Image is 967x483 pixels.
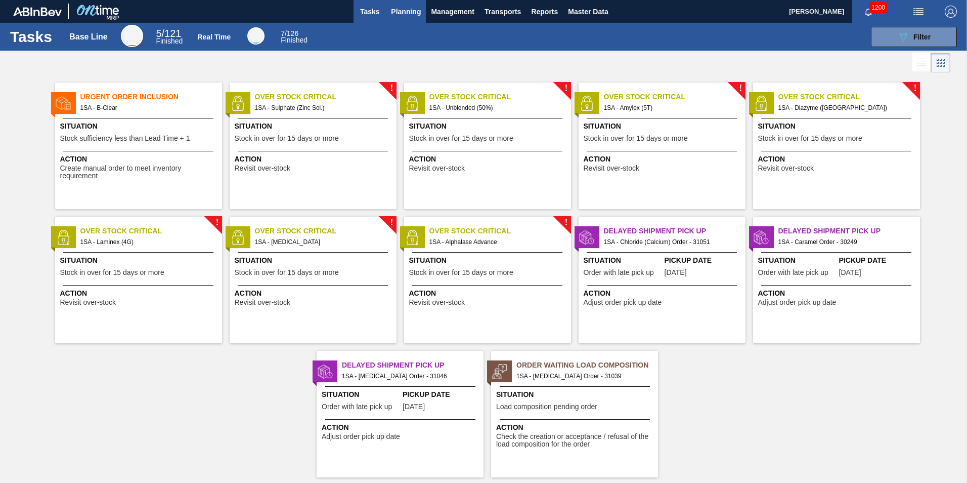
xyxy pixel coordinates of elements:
span: Action [496,422,655,433]
span: ! [390,85,393,92]
span: Revisit over-stock [584,165,639,172]
img: status [230,230,245,245]
span: Action [584,154,743,165]
span: Action [409,288,568,299]
span: Situation [584,255,662,266]
span: Action [409,154,568,165]
span: 1SA - Diazyme (MA) [778,102,912,113]
span: Revisit over-stock [60,299,116,306]
span: Order Waiting Load Composition [516,360,658,371]
span: Revisit over-stock [758,165,814,172]
span: Order with late pick up [322,403,392,411]
span: Over Stock Critical [429,226,571,236]
img: status [56,230,71,245]
span: 1SA - B-Clear [80,102,214,113]
span: Over Stock Critical [778,92,920,102]
span: Stock sufficiency less than Lead Time + 1 [60,135,190,142]
img: status [754,230,769,245]
img: status [56,96,71,111]
span: Situation [60,121,219,132]
span: / 121 [156,28,181,39]
span: Delayed Shipment Pick Up [604,226,745,236]
span: Over Stock Critical [255,92,397,102]
img: Logout [945,6,957,18]
img: status [492,364,507,379]
div: Base Line [121,25,143,47]
span: Stock in over for 15 days or more [409,135,513,142]
img: status [754,96,769,111]
div: Real Time [247,27,265,45]
img: TNhmsLtSVTkK8tSr43FrP2fwEKptu5GPRR3wAAAABJRU5ErkJggg== [13,7,62,16]
span: 1SA - Caramel Order - 30249 [778,236,912,248]
span: Finished [156,37,183,45]
span: Stock in over for 15 days or more [60,269,164,276]
span: 1SA - Unblended (50%) [429,102,563,113]
span: ! [564,85,567,92]
span: Delayed Shipment Pick Up [778,226,920,236]
span: Action [235,288,394,299]
span: Tasks [359,6,381,18]
span: Action [60,288,219,299]
span: ! [215,219,218,226]
span: Action [758,288,917,299]
span: 1SA - Sulphate (Zinc Sol.) [255,102,388,113]
button: Notifications [852,5,885,19]
span: 08/27/2025 [403,403,425,411]
span: Order with late pick up [758,269,828,276]
span: Situation [322,389,400,400]
span: Management [431,6,474,18]
span: Situation [409,121,568,132]
span: Create manual order to meet inventory requirement [60,165,219,180]
span: Situation [758,255,837,266]
img: status [405,96,420,111]
span: Revisit over-stock [409,165,465,172]
div: Card Vision [931,53,950,72]
img: status [318,364,333,379]
span: 1SA - Magnesium Oxide [255,236,388,248]
span: 1SA - Dextrose Order - 31039 [516,371,650,382]
img: userActions [912,6,925,18]
span: 1200 [869,2,887,13]
span: Finished [281,36,307,44]
span: Planning [391,6,421,18]
span: ! [390,219,393,226]
div: Base Line [156,29,183,45]
span: Order with late pick up [584,269,654,276]
span: Situation [409,255,568,266]
span: Action [758,154,917,165]
span: ! [564,219,567,226]
span: 08/27/2025 [665,269,687,276]
span: Stock in over for 15 days or more [584,135,688,142]
span: Pickup Date [665,255,743,266]
h1: Tasks [10,31,55,43]
span: Pickup Date [403,389,481,400]
span: Stock in over for 15 days or more [235,269,339,276]
span: Load composition pending order [496,403,597,411]
span: / 126 [281,29,298,37]
span: Reports [531,6,558,18]
span: Over Stock Critical [604,92,745,102]
span: Situation [235,255,394,266]
div: Real Time [281,30,307,44]
span: Revisit over-stock [235,299,290,306]
span: Action [235,154,394,165]
span: Transports [485,6,521,18]
span: Over Stock Critical [429,92,571,102]
span: Action [322,422,481,433]
span: ! [739,85,742,92]
img: status [230,96,245,111]
span: Adjust order pick up date [584,299,662,306]
span: Revisit over-stock [235,165,290,172]
span: Over Stock Critical [255,226,397,236]
span: Stock in over for 15 days or more [235,135,339,142]
span: Stock in over for 15 days or more [409,269,513,276]
div: Real Time [197,33,231,41]
span: 1SA - Amylex (5T) [604,102,737,113]
span: Adjust order pick up date [758,299,837,306]
span: Situation [235,121,394,132]
img: status [579,230,594,245]
span: 1SA - Laminex (4G) [80,236,214,248]
span: Master Data [568,6,608,18]
span: Urgent Order Inclusion [80,92,222,102]
span: 5 [156,28,161,39]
